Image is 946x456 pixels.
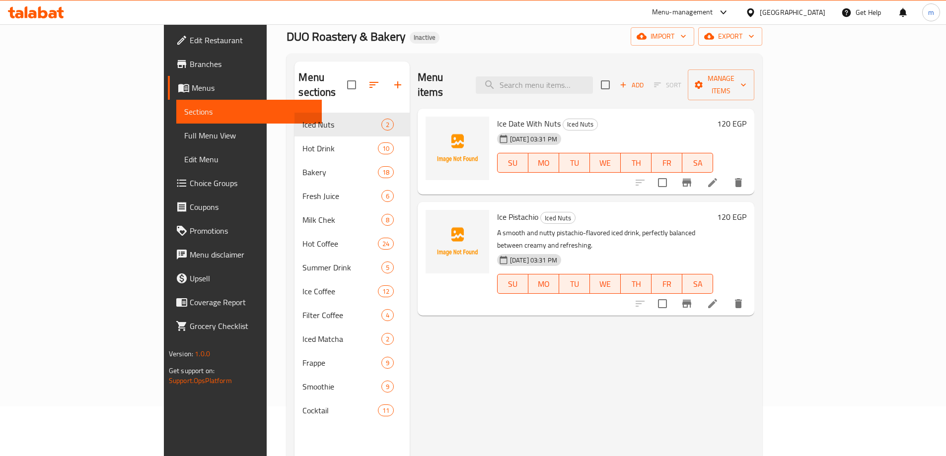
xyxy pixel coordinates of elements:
div: Milk Chek8 [294,208,409,232]
span: Ice Date With Nuts [497,116,561,131]
span: Promotions [190,225,314,237]
span: Branches [190,58,314,70]
span: TU [563,156,586,170]
button: Branch-specific-item [675,171,699,195]
div: Bakery18 [294,160,409,184]
span: TH [625,277,648,291]
a: Edit menu item [707,177,719,189]
a: Promotions [168,219,322,243]
input: search [476,76,593,94]
div: Filter Coffee4 [294,303,409,327]
span: FR [655,277,678,291]
div: Iced Matcha2 [294,327,409,351]
h2: Menu sections [298,70,347,100]
span: 4 [382,311,393,320]
button: SU [497,153,528,173]
span: Hot Drink [302,142,377,154]
div: Iced Matcha [302,333,381,345]
a: Menus [168,76,322,100]
button: TU [559,153,590,173]
span: Coverage Report [190,296,314,308]
span: Coupons [190,201,314,213]
span: Iced Nuts [541,212,575,224]
span: Iced Nuts [302,119,381,130]
button: FR [652,153,682,173]
div: Hot Drink10 [294,136,409,160]
span: Summer Drink [302,261,381,273]
span: 24 [378,239,393,249]
div: items [381,214,394,226]
button: import [631,27,694,46]
div: Iced Nuts [563,119,598,130]
span: Menus [192,82,314,94]
span: Milk Chek [302,214,381,226]
span: Add item [616,77,648,93]
span: DUO Roastery & Bakery [287,25,406,48]
button: Manage items [688,69,754,100]
span: WE [594,277,617,291]
span: FR [655,156,678,170]
div: items [378,285,394,297]
span: Manage items [696,72,746,97]
span: Iced Nuts [563,119,597,130]
div: items [381,381,394,392]
div: Inactive [410,32,439,44]
button: MO [528,153,559,173]
span: Full Menu View [184,130,314,141]
span: 12 [378,287,393,296]
div: items [381,119,394,130]
div: Fresh Juice6 [294,184,409,208]
span: Cocktail [302,404,377,416]
button: FR [652,274,682,294]
span: Ice Pistachio [497,209,538,224]
span: SA [686,156,709,170]
div: Iced Nuts2 [294,113,409,136]
span: 2 [382,334,393,344]
button: Add section [386,73,410,97]
span: 9 [382,382,393,391]
span: 5 [382,263,393,272]
span: SU [502,156,524,170]
div: Filter Coffee [302,309,381,321]
span: Edit Restaurant [190,34,314,46]
span: MO [532,277,555,291]
button: SA [682,153,713,173]
span: export [706,30,754,43]
div: items [381,333,394,345]
span: Sort sections [362,73,386,97]
a: Edit Menu [176,147,322,171]
button: TH [621,274,652,294]
span: Select to update [652,293,673,314]
span: Upsell [190,272,314,284]
span: Hot Coffee [302,238,377,250]
button: MO [528,274,559,294]
span: Inactive [410,33,439,42]
div: Smoothie [302,381,381,392]
span: 18 [378,168,393,177]
a: Edit menu item [707,298,719,310]
span: WE [594,156,617,170]
span: [DATE] 03:31 PM [506,256,561,265]
span: Version: [169,347,193,360]
span: Select section first [648,77,688,93]
span: Add [618,79,645,91]
span: Sections [184,106,314,118]
a: Full Menu View [176,124,322,147]
div: Summer Drink5 [294,256,409,279]
div: Bakery [302,166,377,178]
nav: Menu sections [294,109,409,426]
button: export [698,27,762,46]
div: Hot Coffee24 [294,232,409,256]
span: Select to update [652,172,673,193]
a: Coupons [168,195,322,219]
button: Branch-specific-item [675,292,699,316]
div: items [378,166,394,178]
span: Ice Coffee [302,285,377,297]
a: Choice Groups [168,171,322,195]
button: SU [497,274,528,294]
span: TU [563,277,586,291]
